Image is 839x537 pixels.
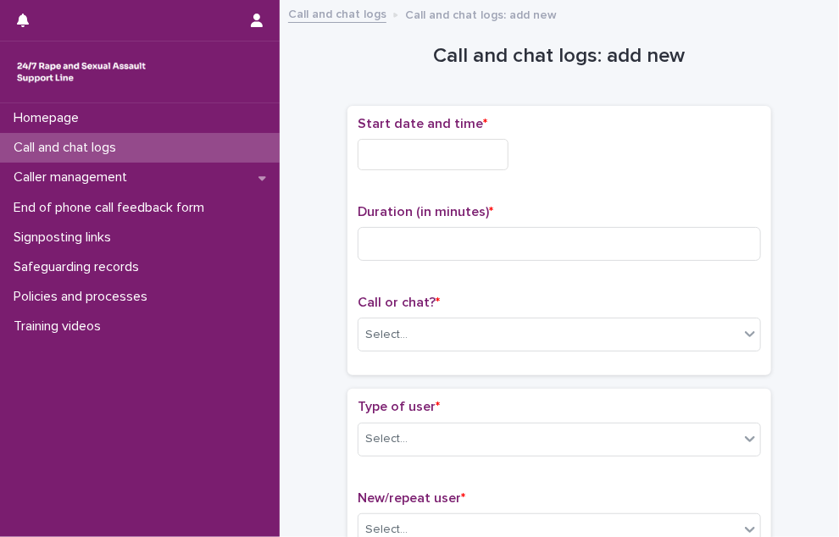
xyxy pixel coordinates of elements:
[358,296,440,309] span: Call or chat?
[358,205,493,219] span: Duration (in minutes)
[7,140,130,156] p: Call and chat logs
[7,259,153,275] p: Safeguarding records
[347,44,771,69] h1: Call and chat logs: add new
[358,491,465,505] span: New/repeat user
[7,110,92,126] p: Homepage
[7,289,161,305] p: Policies and processes
[7,318,114,335] p: Training videos
[7,200,218,216] p: End of phone call feedback form
[7,169,141,185] p: Caller management
[365,326,408,344] div: Select...
[405,4,557,23] p: Call and chat logs: add new
[7,230,125,246] p: Signposting links
[358,117,487,130] span: Start date and time
[288,3,386,23] a: Call and chat logs
[365,430,408,448] div: Select...
[14,55,149,89] img: rhQMoQhaT3yELyF149Cw
[358,400,440,413] span: Type of user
